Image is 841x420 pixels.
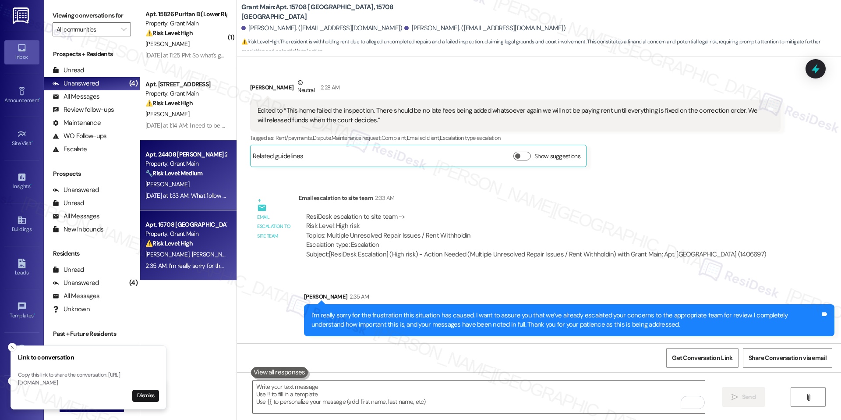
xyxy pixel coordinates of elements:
[44,50,140,59] div: Prospects + Residents
[145,192,256,199] div: [DATE] at 1:33 AM: What follow up questions
[8,343,17,352] button: Close toast
[53,92,99,101] div: All Messages
[53,265,84,274] div: Unread
[304,292,834,304] div: [PERSON_NAME]
[145,169,202,177] strong: 🔧 Risk Level: Medium
[743,348,832,368] button: Share Conversation via email
[731,394,738,401] i: 
[4,385,39,409] a: Support
[440,134,500,142] span: Escalation type escalation
[145,89,226,98] div: Property: Grant Main
[145,110,189,118] span: [PERSON_NAME]
[145,51,260,59] div: [DATE] at 11:25 PM: So what's going on [DATE]?
[53,132,106,141] div: WO Follow-ups
[145,19,226,28] div: Property: Grant Main
[253,381,705,413] textarea: To enrich screen reader interactions, please activate Accessibility in Grammarly extension settings
[4,256,39,280] a: Leads
[53,105,114,114] div: Review follow-ups
[44,249,140,258] div: Residents
[722,387,765,407] button: Send
[132,390,159,402] button: Dismiss
[332,134,382,142] span: Maintenance request ,
[276,134,313,142] span: Rent/payments ,
[145,99,193,107] strong: ⚠️ Risk Level: High
[534,152,580,161] label: Show suggestions
[250,78,781,100] div: [PERSON_NAME]
[4,127,39,150] a: Site Visit •
[145,229,226,238] div: Property: Grant Main
[34,311,35,317] span: •
[253,152,304,164] div: Related guidelines
[241,38,279,45] strong: ⚠️ Risk Level: High
[241,37,841,56] span: : The resident is withholding rent due to alleged uncompleted repairs and a failed inspection, cl...
[191,250,235,258] span: [PERSON_NAME]
[53,225,103,234] div: New Inbounds
[53,305,90,314] div: Unknown
[53,199,84,208] div: Unread
[145,220,226,229] div: Apt. 15708 [GEOGRAPHIC_DATA], 15708 [GEOGRAPHIC_DATA]
[666,348,738,368] button: Get Conversation Link
[145,159,226,168] div: Property: Grant Main
[373,193,394,203] div: 2:33 AM
[407,134,440,142] span: Emailed client ,
[44,169,140,178] div: Prospects
[306,250,766,259] div: Subject: [ResiDesk Escalation] (High risk) - Action Needed (Multiple Unresolved Repair Issues / R...
[32,139,33,145] span: •
[53,145,87,154] div: Escalate
[53,79,99,88] div: Unanswered
[145,250,192,258] span: [PERSON_NAME]
[4,342,39,366] a: Account
[313,134,332,142] span: Dispute ,
[4,170,39,193] a: Insights •
[57,22,117,36] input: All communities
[4,40,39,64] a: Inbox
[296,78,316,96] div: Neutral
[44,329,140,338] div: Past + Future Residents
[145,10,226,19] div: Apt. 15826 Puritan B (Lower Right), 15818 [DEMOGRAPHIC_DATA]
[672,353,732,363] span: Get Conversation Link
[53,292,99,301] div: All Messages
[39,96,40,102] span: •
[145,239,193,247] strong: ⚠️ Risk Level: High
[742,392,756,402] span: Send
[250,132,781,144] div: Tagged as:
[121,26,126,33] i: 
[145,80,226,89] div: Apt. [STREET_ADDRESS]
[18,353,159,362] h3: Link to conversation
[347,292,369,301] div: 2:35 AM
[145,121,668,129] div: [DATE] at 1:14 AM: I need to be compensated for me spending my money to keeping the house smell d...
[145,29,193,37] strong: ⚠️ Risk Level: High
[53,278,99,288] div: Unanswered
[258,106,767,125] div: Edited to “This home failed the inspection. There should be no late fees being added whatsoever a...
[4,299,39,323] a: Templates •
[257,213,291,241] div: Email escalation to site team
[145,180,189,188] span: [PERSON_NAME]
[53,66,84,75] div: Unread
[30,182,32,188] span: •
[145,40,189,48] span: [PERSON_NAME]
[749,353,827,363] span: Share Conversation via email
[127,276,140,290] div: (4)
[8,377,17,385] button: Close toast
[382,134,407,142] span: Complaint ,
[13,7,31,24] img: ResiDesk Logo
[4,213,39,236] a: Buildings
[127,77,140,90] div: (4)
[145,150,226,159] div: Apt. 24408 [PERSON_NAME] 2, 24408 [PERSON_NAME] 2
[53,118,101,128] div: Maintenance
[299,193,774,206] div: Email escalation to site team
[318,83,339,92] div: 2:28 AM
[241,24,403,33] div: [PERSON_NAME]. ([EMAIL_ADDRESS][DOMAIN_NAME])
[805,394,812,401] i: 
[241,3,417,21] b: Grant Main: Apt. 15708 [GEOGRAPHIC_DATA], 15708 [GEOGRAPHIC_DATA]
[18,371,159,387] p: Copy this link to share the conversation: [URL][DOMAIN_NAME]
[53,212,99,221] div: All Messages
[306,212,766,250] div: ResiDesk escalation to site team -> Risk Level: High risk Topics: Multiple Unresolved Repair Issu...
[404,24,565,33] div: [PERSON_NAME]. ([EMAIL_ADDRESS][DOMAIN_NAME])
[311,311,820,330] div: I’m really sorry for the frustration this situation has caused. I want to assure you that we’ve a...
[53,185,99,195] div: Unanswered
[53,9,131,22] label: Viewing conversations for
